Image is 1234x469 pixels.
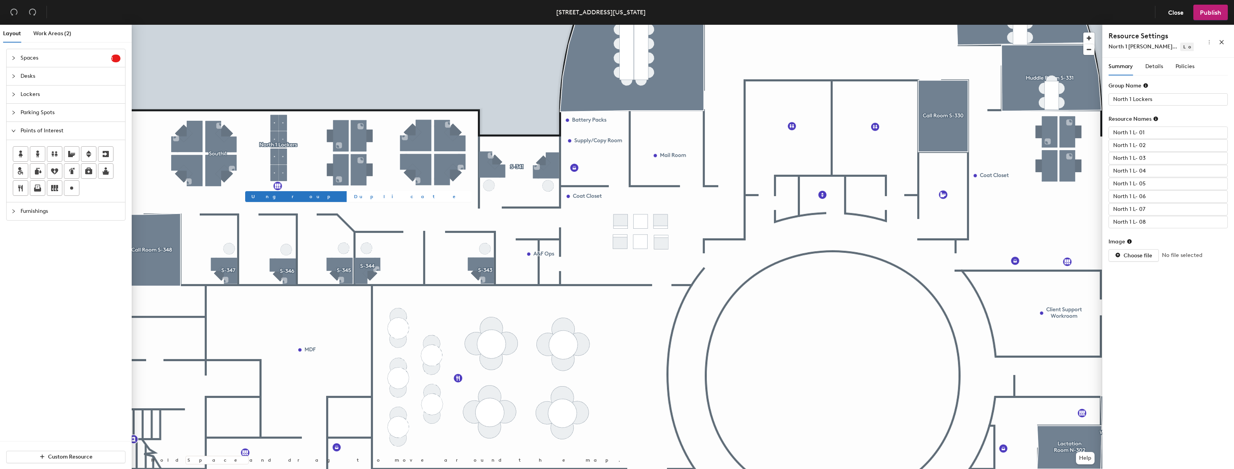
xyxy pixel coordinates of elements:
input: Unknown Lockers [1109,152,1228,164]
span: close [1219,39,1224,45]
span: Ungroup [251,193,340,200]
input: Unknown Lockers [1109,93,1228,106]
span: No file selected [1162,251,1202,260]
span: Policies [1176,63,1194,70]
input: Unknown Lockers [1109,178,1228,190]
button: Undo (⌘ + Z) [6,5,22,20]
span: collapsed [11,92,16,97]
span: collapsed [11,56,16,60]
sup: 1 [111,55,120,62]
span: Desks [21,67,120,85]
span: undo [10,8,18,16]
span: more [1207,39,1212,45]
button: Duplicate [348,191,471,202]
div: Group Name [1109,82,1148,89]
span: Custom Resource [48,454,93,460]
span: Details [1145,63,1163,70]
button: Choose file [1109,249,1159,262]
span: 1 [111,56,120,61]
button: Help [1076,452,1095,464]
button: Close [1162,5,1190,20]
span: Points of Interest [21,122,120,140]
span: expanded [11,128,16,133]
input: Unknown Lockers [1109,190,1228,203]
div: [STREET_ADDRESS][US_STATE] [556,7,646,17]
span: collapsed [11,110,16,115]
span: collapsed [11,209,16,214]
span: Summary [1109,63,1133,70]
span: Work Areas (2) [33,30,71,37]
span: Choose file [1124,252,1152,259]
input: Unknown Lockers [1109,127,1228,139]
button: Publish [1193,5,1228,20]
span: Lockers [21,86,120,103]
input: Unknown Lockers [1109,139,1228,152]
input: Unknown Lockers [1109,203,1228,216]
div: Image [1109,238,1132,245]
span: Close [1168,9,1184,16]
span: Parking Spots [21,104,120,122]
h4: Resource Settings [1109,31,1194,41]
span: North 1 [PERSON_NAME]... [1109,43,1177,50]
input: Unknown Lockers [1109,216,1228,228]
div: Resource Names [1109,116,1158,122]
span: Publish [1200,9,1221,16]
button: Ungroup [245,191,347,202]
span: Layout [3,30,21,37]
span: collapsed [11,74,16,79]
button: Redo (⌘ + ⇧ + Z) [25,5,40,20]
span: Duplicate [354,193,465,200]
button: Custom Resource [6,451,125,463]
input: Unknown Lockers [1109,165,1228,177]
span: Spaces [21,49,111,67]
span: Furnishings [21,202,120,220]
